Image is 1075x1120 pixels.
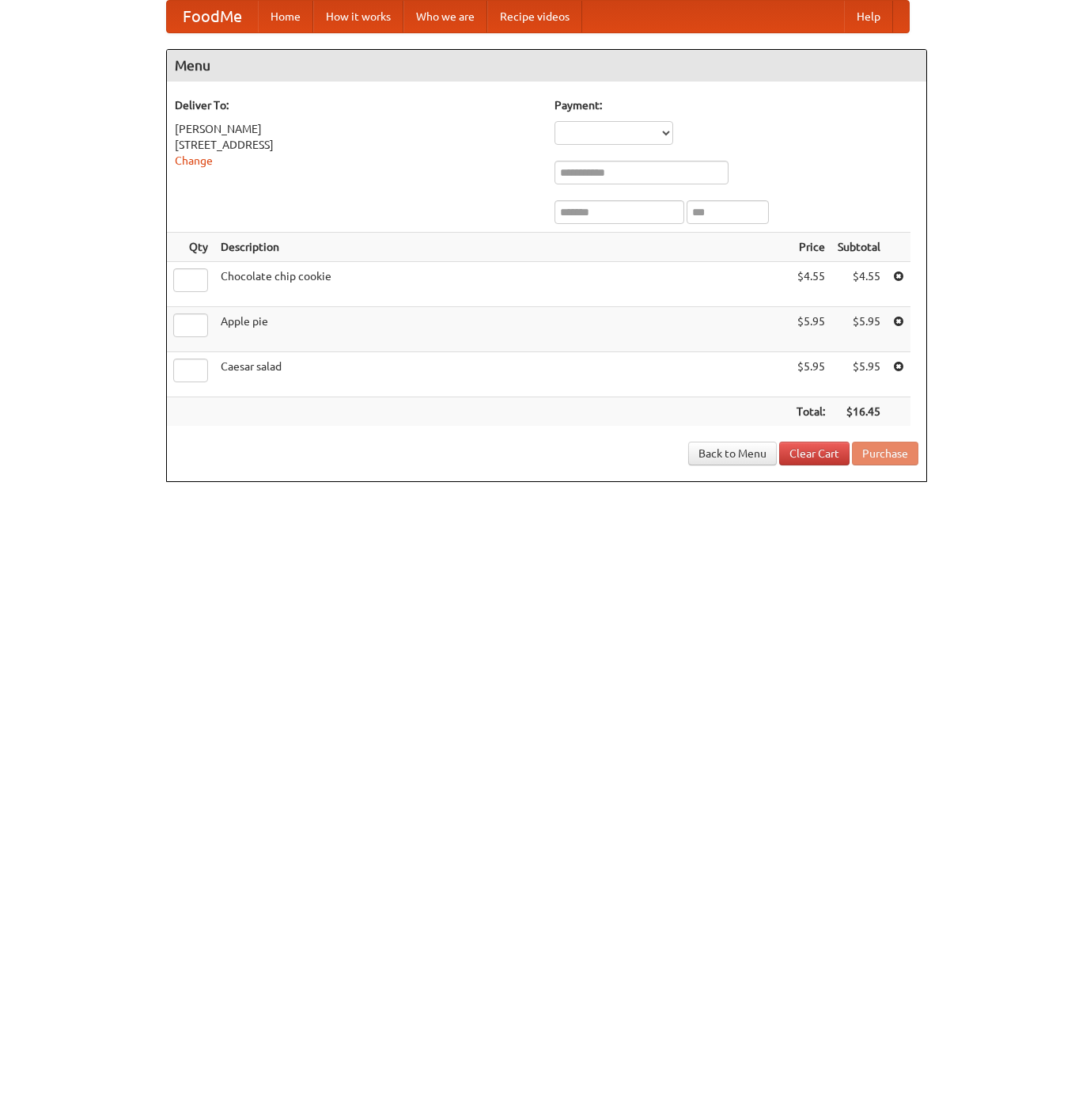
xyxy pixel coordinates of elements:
[844,1,893,32] a: Help
[167,233,214,262] th: Qty
[167,1,258,32] a: FoodMe
[790,233,831,262] th: Price
[688,442,777,465] a: Back to Menu
[831,262,887,307] td: $4.55
[258,1,313,32] a: Home
[175,121,539,137] div: [PERSON_NAME]
[790,352,831,397] td: $5.95
[852,442,918,465] button: Purchase
[214,233,790,262] th: Description
[175,97,539,113] h5: Deliver To:
[214,307,790,352] td: Apple pie
[487,1,582,32] a: Recipe videos
[214,352,790,397] td: Caesar salad
[175,154,213,167] a: Change
[831,307,887,352] td: $5.95
[790,307,831,352] td: $5.95
[779,442,850,465] a: Clear Cart
[831,233,887,262] th: Subtotal
[214,262,790,307] td: Chocolate chip cookie
[313,1,403,32] a: How it works
[175,137,539,153] div: [STREET_ADDRESS]
[831,352,887,397] td: $5.95
[403,1,487,32] a: Who we are
[790,262,831,307] td: $4.55
[790,397,831,427] th: Total:
[167,50,926,82] h4: Menu
[831,397,887,427] th: $16.45
[555,97,918,113] h5: Payment:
